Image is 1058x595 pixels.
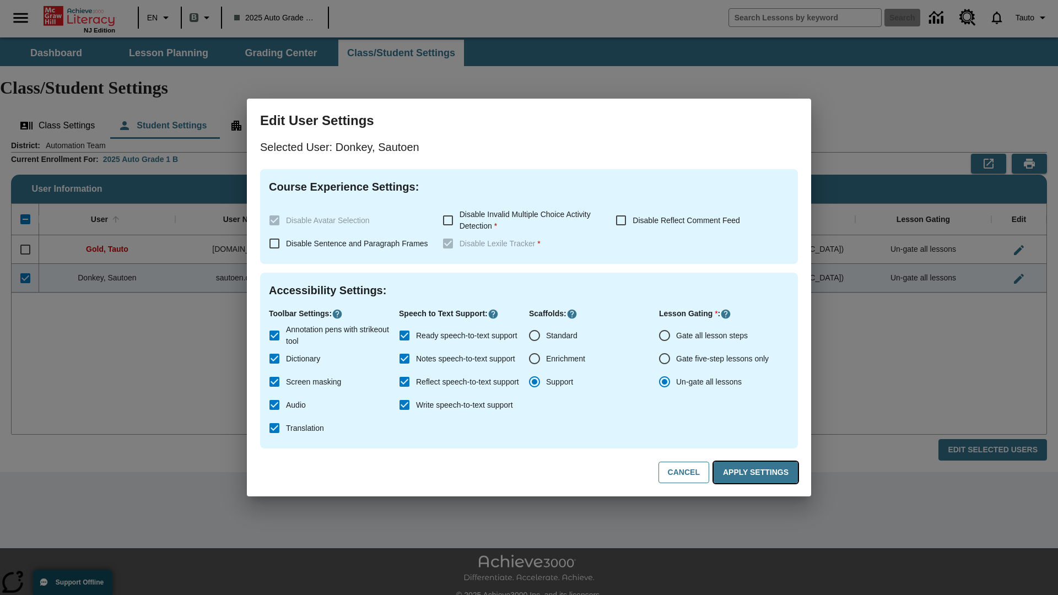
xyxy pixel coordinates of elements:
span: Disable Avatar Selection [286,216,370,225]
span: Screen masking [286,376,341,388]
span: Disable Lexile Tracker [460,239,541,248]
span: Translation [286,423,324,434]
span: Write speech-to-text support [416,399,513,411]
span: Gate five-step lessons only [676,353,769,365]
button: Click here to know more about [332,309,343,320]
label: These settings are specific to individual classes. To see these settings or make changes, please ... [263,209,434,232]
span: Disable Reflect Comment Feed [633,216,740,225]
span: Ready speech-to-text support [416,330,517,342]
p: Lesson Gating : [659,308,789,320]
span: Disable Invalid Multiple Choice Activity Detection [460,210,591,230]
button: Click here to know more about [720,309,731,320]
span: Dictionary [286,353,320,365]
label: These settings are specific to individual classes. To see these settings or make changes, please ... [436,232,607,255]
p: Speech to Text Support : [399,308,529,320]
p: Selected User: Donkey, Sautoen [260,138,798,156]
span: Annotation pens with strikeout tool [286,324,390,347]
span: Enrichment [546,353,585,365]
span: Reflect speech-to-text support [416,376,519,388]
button: Click here to know more about [566,309,577,320]
span: Audio [286,399,306,411]
span: Standard [546,330,577,342]
span: Un-gate all lessons [676,376,742,388]
button: Click here to know more about [488,309,499,320]
p: Toolbar Settings : [269,308,399,320]
h4: Accessibility Settings : [269,282,789,299]
h4: Course Experience Settings : [269,178,789,196]
span: Notes speech-to-text support [416,353,515,365]
h3: Edit User Settings [260,112,798,129]
span: Disable Sentence and Paragraph Frames [286,239,428,248]
span: Support [546,376,573,388]
button: Apply Settings [714,462,798,483]
span: Gate all lesson steps [676,330,748,342]
button: Cancel [658,462,709,483]
p: Scaffolds : [529,308,659,320]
